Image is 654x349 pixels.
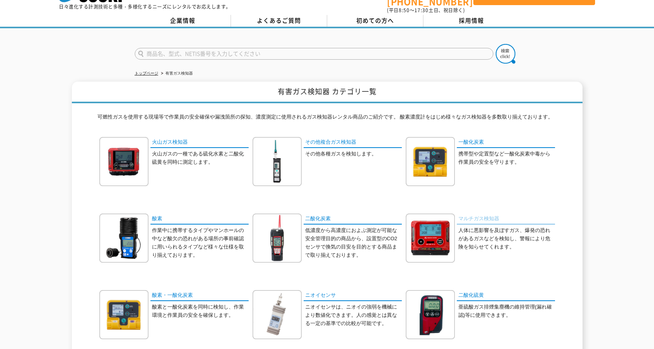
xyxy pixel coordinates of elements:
a: その他複合ガス検知器 [304,137,402,148]
p: 日々進化する計測技術と多種・多様化するニーズにレンタルでお応えします。 [59,4,231,9]
a: 二酸化硫黄 [457,290,555,301]
span: 8:50 [399,7,410,14]
p: 可燃性ガスを使用する現場等で作業員の安全確保や漏洩箇所の探知、濃度測定に使用されるガス検知器レンタル商品のご紹介です。 酸素濃度計をはじめ様々なガス検知器を多数取り揃えております。 [97,113,557,125]
img: 酸素 [99,214,148,263]
input: 商品名、型式、NETIS番号を入力してください [135,48,493,60]
a: よくあるご質問 [231,15,327,27]
a: 酸素・一酸化炭素 [150,290,249,301]
img: 二酸化硫黄 [406,290,455,339]
span: 17:30 [414,7,429,14]
a: 一酸化炭素 [457,137,555,148]
p: 火山ガスの一種である硫化水素と二酸化硫黄を同時に測定します。 [152,150,249,166]
a: ニオイセンサ [304,290,402,301]
p: 酸素と一酸化炭素を同時に検知し、作業環境と作業員の安全を確保します。 [152,303,249,320]
a: 火山ガス検知器 [150,137,249,148]
a: 企業情報 [135,15,231,27]
p: その他各種ガスを検知します。 [305,150,402,158]
h1: 有害ガス検知器 カテゴリ一覧 [72,82,583,103]
p: 人体に悪影響を及ぼすガス、爆発の恐れがあるガスなどを検知し、警報により危険を知らせてくれます。 [458,227,555,251]
li: 有害ガス検知器 [159,69,193,78]
img: ニオイセンサ [253,290,302,339]
a: 二酸化炭素 [304,214,402,225]
a: トップページ [135,71,158,75]
a: マルチガス検知器 [457,214,555,225]
p: 亜硫酸ガス排煙集塵機の維持管理(漏れ確認)等に使用できます。 [458,303,555,320]
span: (平日 ～ 土日、祝日除く) [387,7,465,14]
img: マルチガス検知器 [406,214,455,263]
a: 採用情報 [423,15,520,27]
p: 携帯型や定置型など一酸化炭素中毒から作業員の安全を守ります。 [458,150,555,166]
p: ニオイセンサは、ニオイの強弱を機械により数値化できます。人の感覚とは異なる一定の基準での比較が可能です。 [305,303,402,327]
p: 作業中に携帯するタイプやマンホールの中など酸欠の恐れがある場所の事前確認に用いられるタイプなど様々な仕様を取り揃えております。 [152,227,249,259]
p: 低濃度から高濃度におよぶ測定が可能な安全管理目的の商品から、設置型のCO2センサで換気の目安を目的とする商品まで取り揃えております。 [305,227,402,259]
img: 一酸化炭素 [406,137,455,186]
img: 火山ガス検知器 [99,137,148,186]
img: 酸素・一酸化炭素 [99,290,148,339]
a: 酸素 [150,214,249,225]
img: 二酸化炭素 [253,214,302,263]
img: btn_search.png [496,44,515,64]
span: 初めての方へ [356,16,394,25]
a: 初めての方へ [327,15,423,27]
img: その他複合ガス検知器 [253,137,302,186]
